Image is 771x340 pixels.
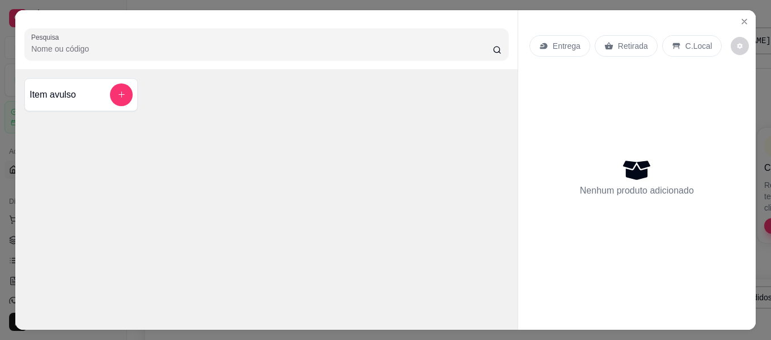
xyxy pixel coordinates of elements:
[110,83,133,106] button: add-separate-item
[731,37,749,55] button: decrease-product-quantity
[618,40,648,52] p: Retirada
[29,88,76,102] h4: Item avulso
[31,32,63,42] label: Pesquisa
[580,184,694,198] p: Nenhum produto adicionado
[553,40,581,52] p: Entrega
[685,40,712,52] p: C.Local
[31,43,493,54] input: Pesquisa
[735,12,753,31] button: Close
